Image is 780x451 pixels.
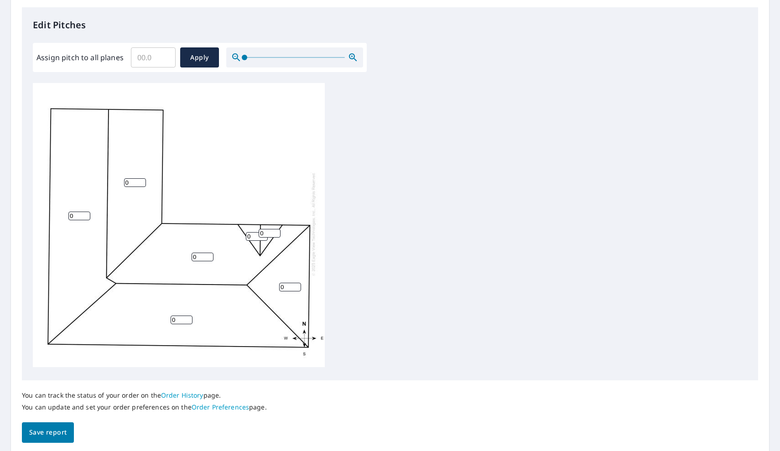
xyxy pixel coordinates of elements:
p: Edit Pitches [33,18,747,32]
p: You can update and set your order preferences on the page. [22,403,267,411]
button: Apply [180,47,219,67]
button: Save report [22,422,74,443]
input: 00.0 [131,45,176,70]
a: Order History [161,391,203,399]
span: Save report [29,427,67,438]
a: Order Preferences [192,403,249,411]
p: You can track the status of your order on the page. [22,391,267,399]
span: Apply [187,52,212,63]
label: Assign pitch to all planes [36,52,124,63]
